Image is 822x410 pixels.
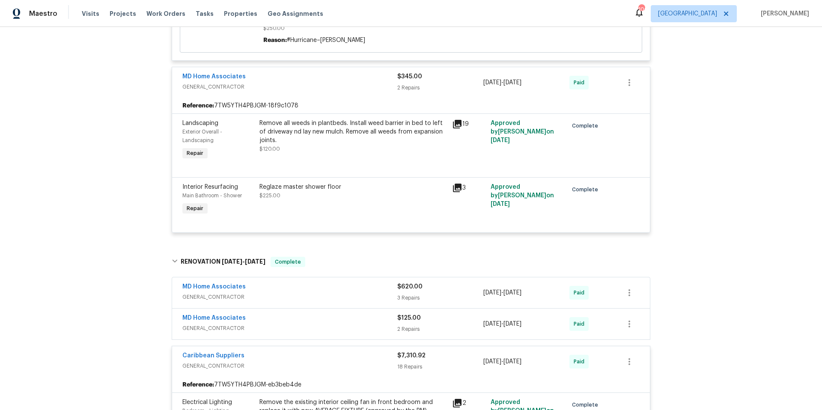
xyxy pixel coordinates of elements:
[491,120,554,143] span: Approved by [PERSON_NAME] on
[169,248,653,276] div: RENOVATION [DATE]-[DATE]Complete
[397,362,483,371] div: 18 Repairs
[491,137,510,143] span: [DATE]
[483,357,521,366] span: -
[263,24,559,33] span: $250.00
[452,119,485,129] div: 19
[491,184,554,207] span: Approved by [PERSON_NAME] on
[224,9,257,18] span: Properties
[483,78,521,87] span: -
[182,184,238,190] span: Interior Resurfacing
[182,293,397,301] span: GENERAL_CONTRACTOR
[287,37,365,43] span: #Hurricane–[PERSON_NAME]
[183,204,207,213] span: Repair
[397,83,483,92] div: 2 Repairs
[638,5,644,14] div: 106
[483,80,501,86] span: [DATE]
[172,377,650,392] div: 7TW5YTH4PBJGM-eb3beb4de
[110,9,136,18] span: Projects
[397,315,421,321] span: $125.00
[574,78,588,87] span: Paid
[658,9,717,18] span: [GEOGRAPHIC_DATA]
[182,83,397,91] span: GENERAL_CONTRACTOR
[268,9,323,18] span: Geo Assignments
[483,321,501,327] span: [DATE]
[483,288,521,297] span: -
[397,353,426,359] span: $7,310.92
[182,399,232,405] span: Electrical Lighting
[182,315,246,321] a: MD Home Associates
[182,101,214,110] b: Reference:
[574,320,588,328] span: Paid
[574,357,588,366] span: Paid
[196,11,214,17] span: Tasks
[29,9,57,18] span: Maestro
[572,401,602,409] span: Complete
[222,258,242,264] span: [DATE]
[182,380,214,389] b: Reference:
[182,353,244,359] a: Caribbean Suppliers
[397,294,483,302] div: 3 Repairs
[181,257,265,267] h6: RENOVATION
[172,98,650,113] div: 7TW5YTH4PBJGM-18f9c1078
[259,146,280,152] span: $120.00
[483,320,521,328] span: -
[503,321,521,327] span: [DATE]
[182,284,246,290] a: MD Home Associates
[491,201,510,207] span: [DATE]
[245,258,265,264] span: [DATE]
[483,359,501,365] span: [DATE]
[397,284,423,290] span: $620.00
[572,122,602,130] span: Complete
[503,80,521,86] span: [DATE]
[397,74,422,80] span: $345.00
[182,129,222,143] span: Exterior Overall - Landscaping
[574,288,588,297] span: Paid
[183,149,207,157] span: Repair
[503,290,521,296] span: [DATE]
[263,37,287,43] span: Reason:
[483,290,501,296] span: [DATE]
[259,119,447,145] div: Remove all weeds in plantbeds. Install weed barrier in bed to left of driveway nd lay new mulch. ...
[503,359,521,365] span: [DATE]
[397,325,483,333] div: 2 Repairs
[82,9,99,18] span: Visits
[452,183,485,193] div: 3
[182,74,246,80] a: MD Home Associates
[572,185,602,194] span: Complete
[146,9,185,18] span: Work Orders
[259,183,447,191] div: Reglaze master shower floor
[182,362,397,370] span: GENERAL_CONTRACTOR
[182,193,242,198] span: Main Bathroom - Shower
[757,9,809,18] span: [PERSON_NAME]
[452,398,485,408] div: 2
[182,120,218,126] span: Landscaping
[259,193,280,198] span: $225.00
[182,324,397,333] span: GENERAL_CONTRACTOR
[271,258,304,266] span: Complete
[222,258,265,264] span: -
